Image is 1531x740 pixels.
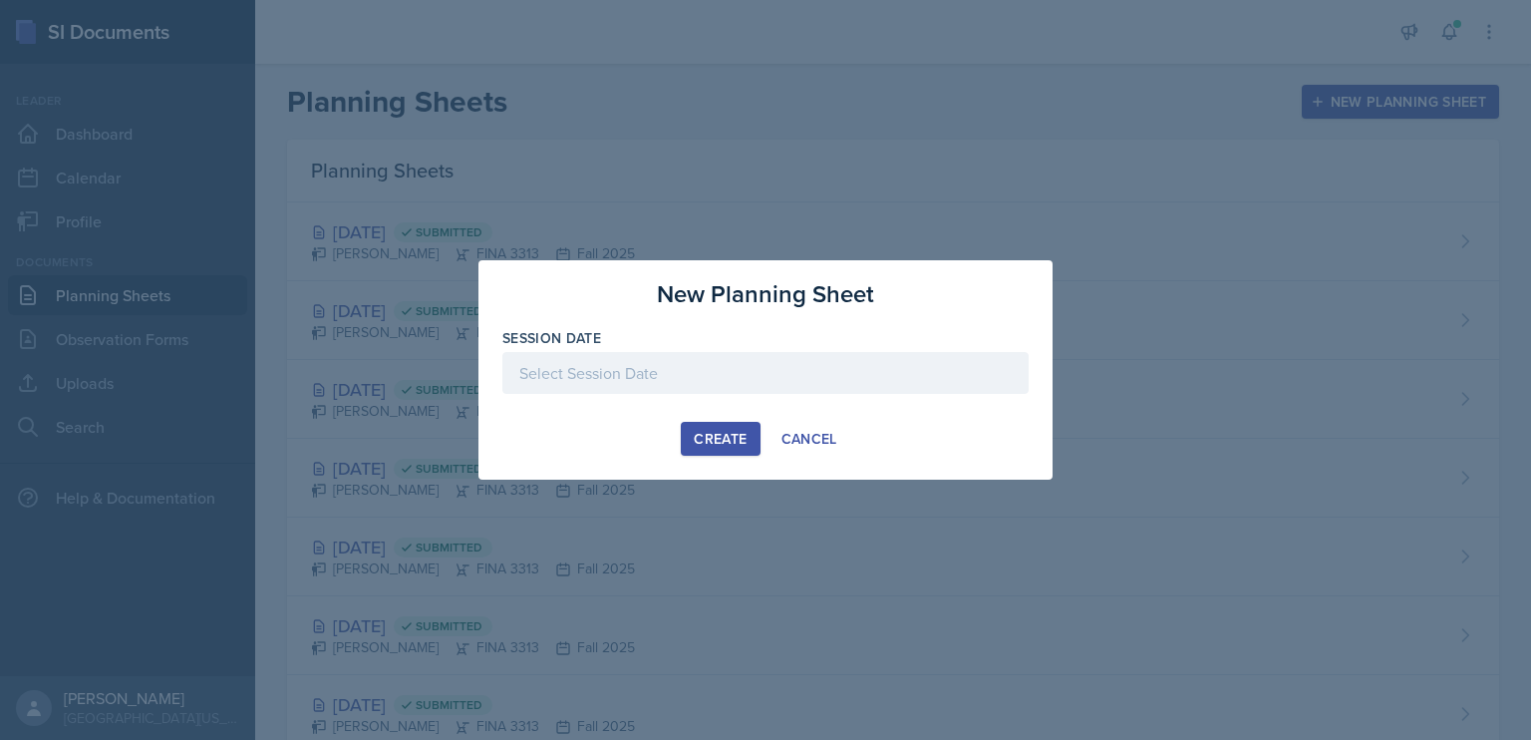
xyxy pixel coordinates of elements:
button: Create [681,422,760,456]
button: Cancel [768,422,850,456]
label: Session Date [502,328,601,348]
h3: New Planning Sheet [657,276,874,312]
div: Cancel [781,431,837,447]
div: Create [694,431,747,447]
